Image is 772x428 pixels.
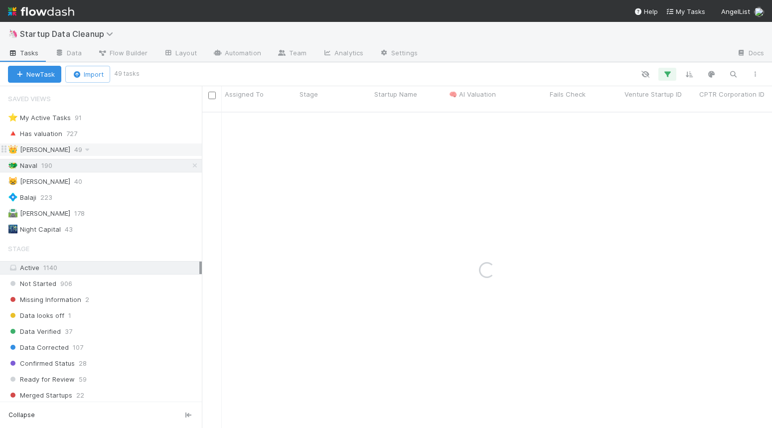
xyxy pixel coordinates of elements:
[8,209,18,217] span: 🛣️
[60,278,72,290] span: 906
[40,191,62,204] span: 223
[41,159,62,172] span: 190
[8,29,18,38] span: 🦄
[8,129,18,138] span: 🔺
[8,341,69,354] span: Data Corrected
[225,89,264,99] span: Assigned To
[20,29,118,39] span: Startup Data Cleanup
[8,239,29,259] span: Stage
[8,113,18,122] span: ⭐
[8,191,36,204] div: Balaji
[8,112,71,124] div: My Active Tasks
[8,278,56,290] span: Not Started
[8,411,35,420] span: Collapse
[75,112,92,124] span: 91
[74,143,92,156] span: 49
[8,225,18,233] span: 🌃
[8,66,61,83] button: NewTask
[729,46,772,62] a: Docs
[43,264,57,272] span: 1140
[74,207,95,220] span: 178
[8,89,51,109] span: Saved Views
[8,262,199,274] div: Active
[8,145,18,153] span: 👑
[8,175,70,188] div: [PERSON_NAME]
[114,69,140,78] small: 49 tasks
[8,193,18,201] span: 💠
[8,207,70,220] div: [PERSON_NAME]
[8,48,39,58] span: Tasks
[721,7,750,15] span: AngelList
[8,293,81,306] span: Missing Information
[754,7,764,17] img: avatar_01e2500d-3195-4c29-b276-1cde86660094.png
[65,325,72,338] span: 37
[8,389,72,402] span: Merged Startups
[8,309,64,322] span: Data looks off
[449,89,496,99] span: 🧠 AI Valuation
[666,7,705,15] span: My Tasks
[85,293,89,306] span: 2
[8,373,75,386] span: Ready for Review
[8,128,62,140] div: Has valuation
[8,161,18,169] span: 🐲
[47,46,90,62] a: Data
[155,46,205,62] a: Layout
[8,3,74,20] img: logo-inverted-e16ddd16eac7371096b0.svg
[65,66,110,83] button: Import
[66,128,87,140] span: 727
[79,373,87,386] span: 59
[8,159,37,172] div: Naval
[65,223,83,236] span: 43
[8,357,75,370] span: Confirmed Status
[371,46,426,62] a: Settings
[73,341,83,354] span: 107
[208,92,216,99] input: Toggle All Rows Selected
[550,89,586,99] span: Fails Check
[98,48,148,58] span: Flow Builder
[8,143,70,156] div: [PERSON_NAME]
[8,325,61,338] span: Data Verified
[8,177,18,185] span: 😸
[8,223,61,236] div: Night Capital
[76,389,84,402] span: 22
[666,6,705,16] a: My Tasks
[205,46,269,62] a: Automation
[374,89,417,99] span: Startup Name
[624,89,682,99] span: Venture Startup ID
[314,46,371,62] a: Analytics
[300,89,318,99] span: Stage
[699,89,765,99] span: CPTR Corporation ID
[79,357,87,370] span: 28
[74,175,92,188] span: 40
[269,46,314,62] a: Team
[634,6,658,16] div: Help
[90,46,155,62] a: Flow Builder
[68,309,71,322] span: 1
